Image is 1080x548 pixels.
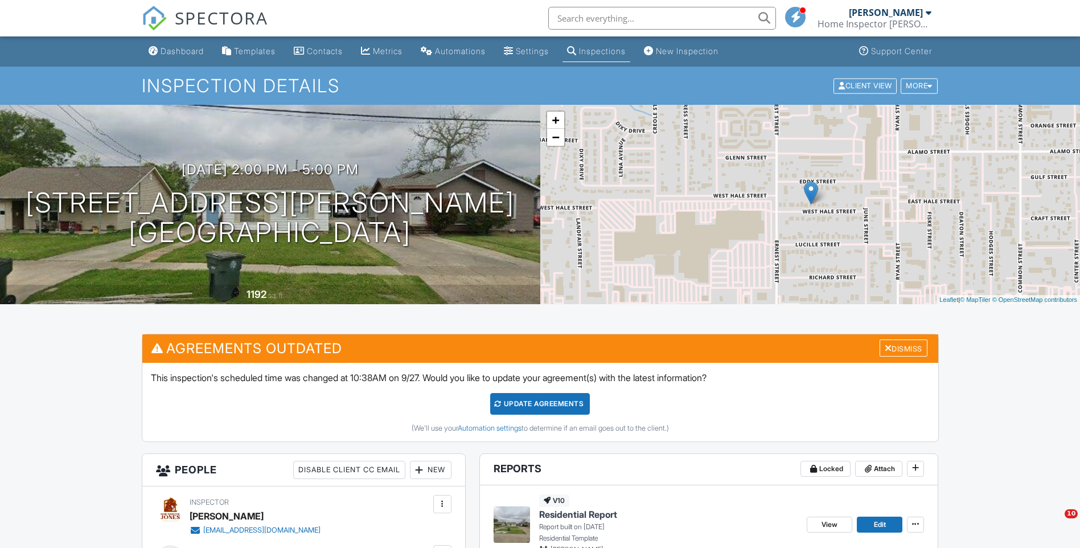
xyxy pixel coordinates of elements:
div: [PERSON_NAME] [849,7,923,18]
a: Settings [499,41,553,62]
a: Contacts [289,41,347,62]
a: Zoom in [547,112,564,129]
img: The Best Home Inspection Software - Spectora [142,6,167,31]
a: Client View [832,81,900,89]
div: Templates [234,46,276,56]
div: Metrics [373,46,403,56]
a: Templates [217,41,280,62]
a: [EMAIL_ADDRESS][DOMAIN_NAME] [190,525,321,536]
div: This inspection's scheduled time was changed at 10:38AM on 9/27. Would you like to update your ag... [142,363,938,441]
a: Leaflet [939,296,958,303]
a: Automation settings [458,424,521,432]
a: © MapTiler [960,296,991,303]
div: Inspections [579,46,626,56]
div: Settings [516,46,549,56]
span: 10 [1065,509,1078,518]
div: | [937,295,1080,305]
div: Contacts [307,46,343,56]
a: Zoom out [547,129,564,146]
div: Home Inspector Jones LLC [818,18,931,30]
div: [EMAIL_ADDRESS][DOMAIN_NAME] [203,526,321,535]
div: Automations [435,46,486,56]
div: New [410,461,451,479]
a: Dashboard [144,41,208,62]
a: © OpenStreetMap contributors [992,296,1077,303]
a: Support Center [855,41,937,62]
div: Dashboard [161,46,204,56]
div: Update Agreements [490,393,590,415]
span: Inspector [190,498,229,506]
div: Support Center [871,46,932,56]
div: New Inspection [656,46,718,56]
div: (We'll use your to determine if an email goes out to the client.) [151,424,930,433]
h3: People [142,454,465,486]
a: Automations (Basic) [416,41,490,62]
h3: [DATE] 2:00 pm - 5:00 pm [182,162,359,177]
div: More [901,78,938,93]
div: Dismiss [880,340,927,357]
div: Client View [833,78,897,93]
div: Disable Client CC Email [293,461,405,479]
input: Search everything... [548,7,776,30]
h1: [STREET_ADDRESS][PERSON_NAME] [GEOGRAPHIC_DATA] [26,188,515,248]
iframe: Intercom live chat [1041,509,1069,537]
h3: Agreements Outdated [142,334,938,362]
span: SPECTORA [175,6,268,30]
a: New Inspection [639,41,723,62]
a: Inspections [562,41,630,62]
div: 1192 [247,288,266,300]
div: [PERSON_NAME] [190,508,264,525]
a: SPECTORA [142,15,268,39]
h1: Inspection Details [142,76,939,96]
a: Metrics [356,41,407,62]
span: sq. ft. [268,291,284,300]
